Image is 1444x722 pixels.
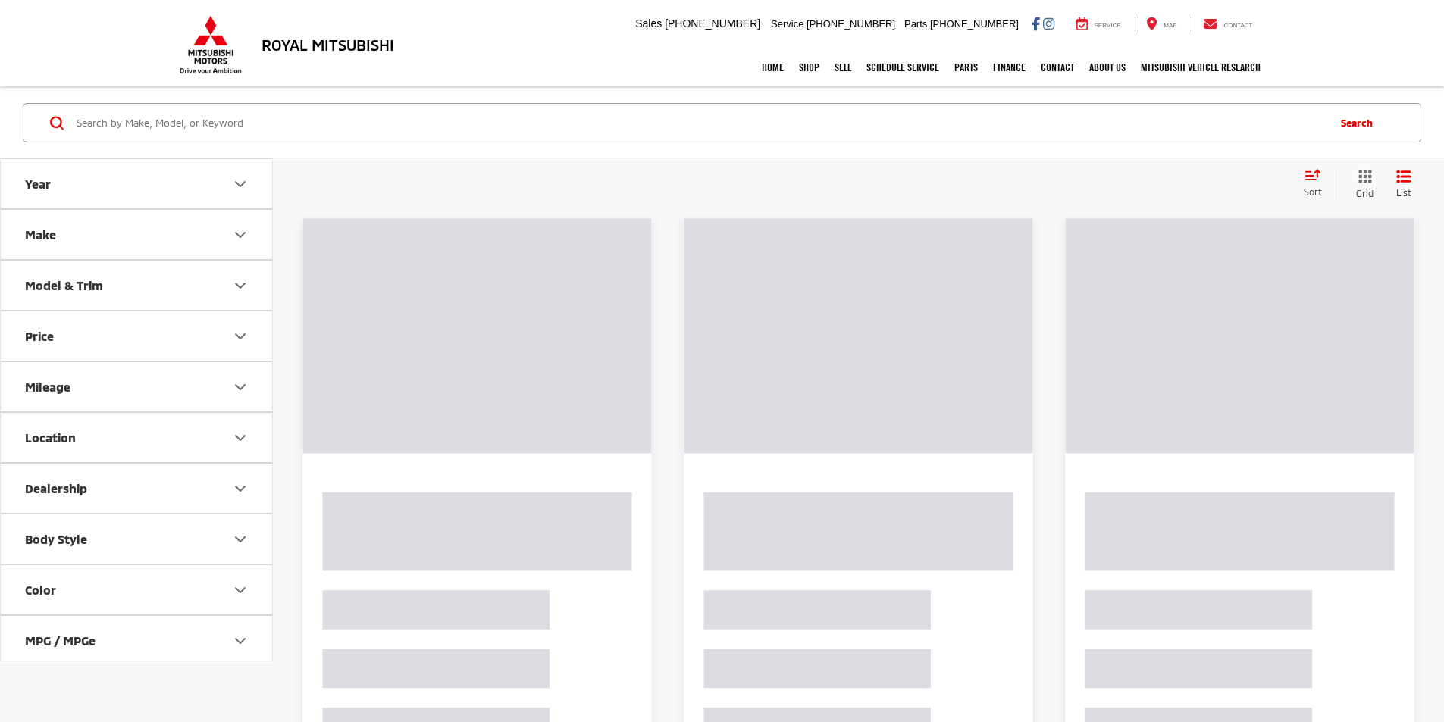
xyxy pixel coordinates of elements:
span: Sales [635,17,662,30]
a: Shop [791,48,827,86]
h3: Royal Mitsubishi [262,36,394,53]
a: About Us [1082,48,1133,86]
div: Color [231,581,249,599]
div: Model & Trim [231,277,249,295]
img: Mitsubishi [177,15,245,74]
a: Contact [1033,48,1082,86]
div: Price [231,327,249,345]
button: Body StyleBody Style [1,514,274,564]
button: MPG / MPGeMPG / MPGe [1,616,274,665]
div: Body Style [25,532,87,546]
span: Service [1095,22,1121,29]
button: DealershipDealership [1,464,274,513]
div: MPG / MPGe [25,633,96,648]
button: MileageMileage [1,362,274,411]
div: Color [25,583,56,597]
a: Instagram: Click to visit our Instagram page [1043,17,1054,30]
button: MakeMake [1,210,274,259]
button: PricePrice [1,311,274,361]
button: Select sort value [1296,169,1339,199]
div: Dealership [25,481,87,495]
span: Parts [904,18,927,30]
a: Parts: Opens in a new tab [947,48,985,86]
input: Search by Make, Model, or Keyword [75,105,1326,141]
span: [PHONE_NUMBER] [665,17,760,30]
span: Service [771,18,803,30]
button: List View [1385,169,1423,200]
div: Model & Trim [25,278,103,292]
button: Search [1326,104,1395,142]
a: Home [754,48,791,86]
div: Price [25,329,54,343]
span: List [1396,186,1411,199]
span: Contact [1223,22,1252,29]
div: Mileage [231,378,249,396]
a: Service [1065,17,1132,32]
div: Make [25,227,56,242]
div: Location [231,429,249,447]
a: Schedule Service: Opens in a new tab [859,48,947,86]
button: ColorColor [1,565,274,614]
span: Grid [1356,187,1374,200]
a: Finance [985,48,1033,86]
a: Contact [1192,17,1264,32]
div: Year [25,177,51,191]
div: Location [25,430,76,445]
div: Year [231,175,249,193]
a: Facebook: Click to visit our Facebook page [1032,17,1040,30]
button: LocationLocation [1,413,274,462]
div: Make [231,226,249,244]
span: Sort [1304,186,1322,197]
div: Mileage [25,380,70,394]
div: MPG / MPGe [231,632,249,650]
a: Mitsubishi Vehicle Research [1133,48,1268,86]
span: Map [1164,22,1176,29]
button: Model & TrimModel & Trim [1,261,274,310]
span: [PHONE_NUMBER] [930,18,1019,30]
button: YearYear [1,159,274,208]
div: Body Style [231,530,249,549]
a: Sell [827,48,859,86]
div: Dealership [231,480,249,498]
span: [PHONE_NUMBER] [807,18,895,30]
a: Map [1135,17,1188,32]
button: Grid View [1339,169,1385,200]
